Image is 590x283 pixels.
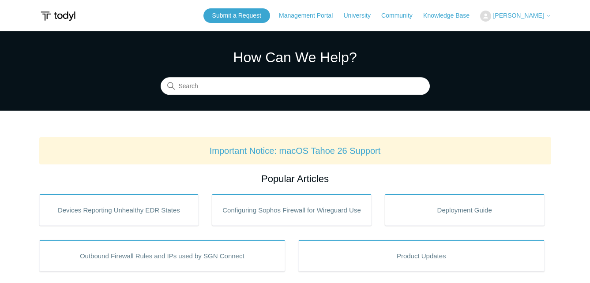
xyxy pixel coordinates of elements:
[212,194,372,226] a: Configuring Sophos Firewall for Wireguard Use
[423,11,478,20] a: Knowledge Base
[203,8,270,23] a: Submit a Request
[39,171,551,186] h2: Popular Articles
[343,11,379,20] a: University
[161,47,430,68] h1: How Can We Help?
[39,240,286,272] a: Outbound Firewall Rules and IPs used by SGN Connect
[39,8,77,24] img: Todyl Support Center Help Center home page
[210,146,381,156] a: Important Notice: macOS Tahoe 26 Support
[381,11,421,20] a: Community
[279,11,342,20] a: Management Portal
[493,12,544,19] span: [PERSON_NAME]
[385,194,545,226] a: Deployment Guide
[161,78,430,95] input: Search
[480,11,551,22] button: [PERSON_NAME]
[298,240,545,272] a: Product Updates
[39,194,199,226] a: Devices Reporting Unhealthy EDR States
